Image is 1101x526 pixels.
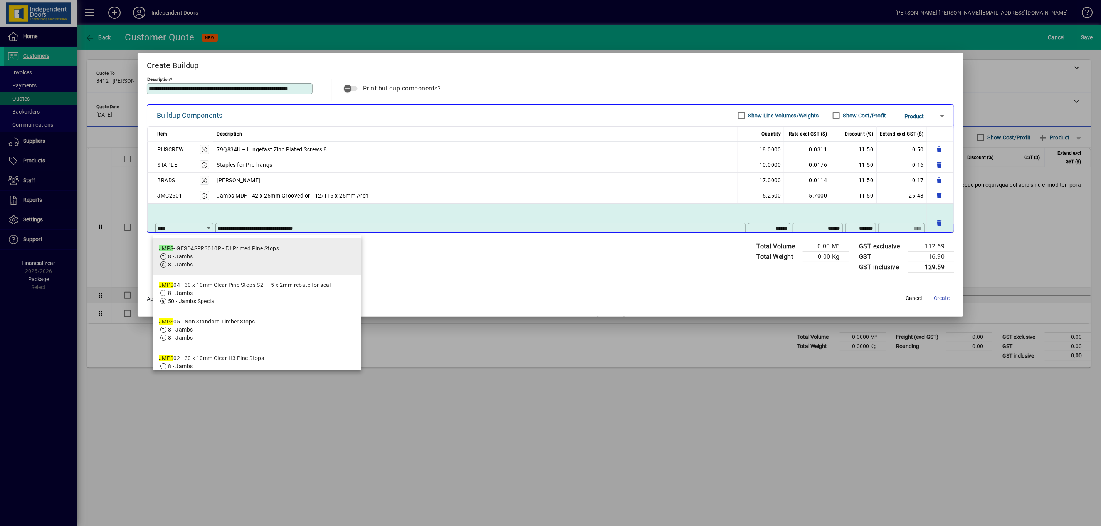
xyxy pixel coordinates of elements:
mat-label: Description [147,76,170,82]
span: Apply [147,296,160,302]
td: Jambs MDF 142 x 25mm Grooved or 112/115 x 25mm Arch [213,188,738,203]
mat-option: JMPS02 - 30 x 10mm Clear H3 Pine Stops [153,348,361,385]
span: 8 - Jambs [168,253,193,260]
td: 0.16 [877,157,927,173]
mat-option: JMPS - GESD4SPR3010P - FJ Primed Pine Stops [153,238,361,275]
div: 0.0114 [787,176,827,185]
td: GST inclusive [855,262,908,273]
div: STAPLE [157,160,177,169]
td: 0.00 M³ [803,241,849,251]
td: 11.50 [830,188,877,203]
label: Show Line Volumes/Weights [747,112,819,119]
span: Item [157,129,167,139]
td: 17.0000 [738,173,784,188]
td: Total Volume [753,241,803,251]
span: Description [217,129,242,139]
td: 26.48 [877,188,927,203]
em: JMPS [159,355,174,361]
div: 5.7000 [787,191,827,200]
td: 112.69 [908,241,954,251]
div: - GESD4SPR3010P - FJ Primed Pine Stops [159,245,279,253]
td: GST [855,251,908,262]
div: 05 - Non Standard Timber Stops [159,318,255,326]
h2: Create Buildup [138,53,963,75]
td: 11.50 [830,157,877,173]
span: Rate excl GST ($) [789,129,827,139]
span: Create [934,294,950,302]
span: 8 - Jambs [168,335,193,341]
div: 04 - 30 x 10mm Clear Pine Stops S2F - 5 x 2mm rebate for seal [159,281,331,289]
td: 11.50 [830,142,877,157]
mat-option: JMPS05 - Non Standard Timber Stops [153,312,361,348]
div: Buildup Components [157,109,223,122]
span: 50 - Jambs Special [168,298,216,304]
span: 8 - Jambs [168,290,193,296]
span: 8 - Jambs [168,261,193,268]
span: Print buildup components? [363,85,441,92]
div: PHSCREW [157,145,184,154]
td: 16.90 [908,251,954,262]
td: GST exclusive [855,241,908,251]
td: 129.59 [908,262,954,273]
span: 8 - Jambs [168,363,193,369]
span: Cancel [906,294,922,302]
td: 11.50 [830,173,877,188]
td: 5.2500 [738,188,784,203]
div: BRADS [157,176,175,185]
div: 0.0176 [787,160,827,169]
td: 10.0000 [738,157,784,173]
td: 0.00 Kg [803,251,849,262]
div: JMC2501 [157,191,182,200]
div: 0.0311 [787,145,827,154]
em: JMPS [159,318,174,325]
button: Cancel [902,291,926,305]
td: 0.17 [877,173,927,188]
td: Total Weight [753,251,803,262]
mat-option: JMPS04 - 30 x 10mm Clear Pine Stops S2F - 5 x 2mm rebate for seal [153,275,361,312]
span: Discount (%) [845,129,873,139]
td: [PERSON_NAME] [213,173,738,188]
td: Staples for Pre-hangs [213,157,738,173]
label: Show Cost/Profit [842,112,886,119]
em: JMPS [159,245,174,251]
span: Extend excl GST ($) [880,129,924,139]
td: 0.50 [877,142,927,157]
span: Product [905,113,924,119]
td: 18.0000 [738,142,784,157]
span: Quantity [761,129,781,139]
div: 02 - 30 x 10mm Clear H3 Pine Stops [159,354,264,362]
span: 8 - Jambs [168,327,193,333]
em: JMPS [159,282,174,288]
button: Create [930,291,954,305]
td: 79Q834U – Hingefast Zinc Plated Screws 8 [213,142,738,157]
